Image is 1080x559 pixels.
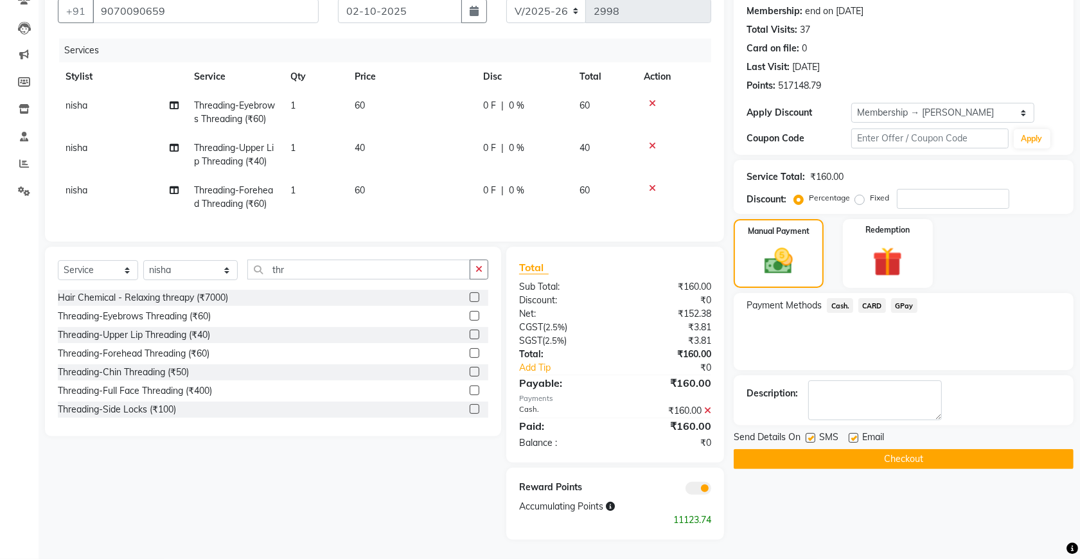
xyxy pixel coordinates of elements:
[615,280,721,294] div: ₹160.00
[501,141,504,155] span: |
[580,184,590,196] span: 60
[509,418,615,434] div: Paid:
[501,184,504,197] span: |
[59,39,721,62] div: Services
[519,335,542,346] span: SGST
[509,361,633,375] a: Add Tip
[355,184,365,196] span: 60
[615,294,721,307] div: ₹0
[347,62,475,91] th: Price
[509,348,615,361] div: Total:
[756,245,802,278] img: _cash.svg
[509,513,721,527] div: 11123.74
[509,481,615,495] div: Reward Points
[290,100,296,111] span: 1
[519,393,711,404] div: Payments
[615,404,721,418] div: ₹160.00
[615,418,721,434] div: ₹160.00
[615,307,721,321] div: ₹152.38
[792,60,820,74] div: [DATE]
[483,184,496,197] span: 0 F
[615,348,721,361] div: ₹160.00
[509,184,524,197] span: 0 %
[778,79,821,93] div: 517148.79
[247,260,470,279] input: Search or Scan
[58,310,211,323] div: Threading-Eyebrows Threading (₹60)
[475,62,572,91] th: Disc
[734,430,801,447] span: Send Details On
[636,62,711,91] th: Action
[58,403,176,416] div: Threading-Side Locks (₹100)
[509,280,615,294] div: Sub Total:
[194,142,274,167] span: Threading-Upper Lip Threading (₹40)
[747,132,851,145] div: Coupon Code
[851,129,1008,148] input: Enter Offer / Coupon Code
[355,142,365,154] span: 40
[66,100,87,111] span: nisha
[580,100,590,111] span: 60
[870,192,889,204] label: Fixed
[802,42,807,55] div: 0
[800,23,810,37] div: 37
[509,375,615,391] div: Payable:
[355,100,365,111] span: 60
[805,4,863,18] div: end on [DATE]
[58,62,186,91] th: Stylist
[545,335,564,346] span: 2.5%
[194,100,275,125] span: Threading-Eyebrows Threading (₹60)
[509,436,615,450] div: Balance :
[572,62,636,91] th: Total
[545,322,565,332] span: 2.5%
[858,298,886,313] span: CARD
[509,99,524,112] span: 0 %
[809,192,850,204] label: Percentage
[810,170,844,184] div: ₹160.00
[747,193,786,206] div: Discount:
[891,298,917,313] span: GPay
[615,321,721,334] div: ₹3.81
[747,387,798,400] div: Description:
[186,62,283,91] th: Service
[58,366,189,379] div: Threading-Chin Threading (₹50)
[580,142,590,154] span: 40
[194,184,273,209] span: Threading-Forehead Threading (₹60)
[58,291,228,305] div: Hair Chemical - Relaxing threapy (₹7000)
[501,99,504,112] span: |
[863,244,912,280] img: _gift.svg
[283,62,347,91] th: Qty
[1014,129,1050,148] button: Apply
[483,141,496,155] span: 0 F
[633,361,721,375] div: ₹0
[66,184,87,196] span: nisha
[747,60,790,74] div: Last Visit:
[58,384,212,398] div: Threading-Full Face Threading (₹400)
[58,328,210,342] div: Threading-Upper Lip Threading (₹40)
[509,404,615,418] div: Cash.
[747,170,805,184] div: Service Total:
[519,261,549,274] span: Total
[58,347,209,360] div: Threading-Forehead Threading (₹60)
[290,142,296,154] span: 1
[509,334,615,348] div: ( )
[615,334,721,348] div: ₹3.81
[747,79,775,93] div: Points:
[509,500,668,513] div: Accumulating Points
[748,226,810,237] label: Manual Payment
[747,23,797,37] div: Total Visits:
[509,141,524,155] span: 0 %
[747,42,799,55] div: Card on file:
[66,142,87,154] span: nisha
[509,294,615,307] div: Discount:
[827,298,853,313] span: Cash.
[509,321,615,334] div: ( )
[290,184,296,196] span: 1
[862,430,884,447] span: Email
[734,449,1074,469] button: Checkout
[509,307,615,321] div: Net:
[865,224,910,236] label: Redemption
[747,299,822,312] span: Payment Methods
[747,106,851,120] div: Apply Discount
[483,99,496,112] span: 0 F
[819,430,838,447] span: SMS
[747,4,802,18] div: Membership:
